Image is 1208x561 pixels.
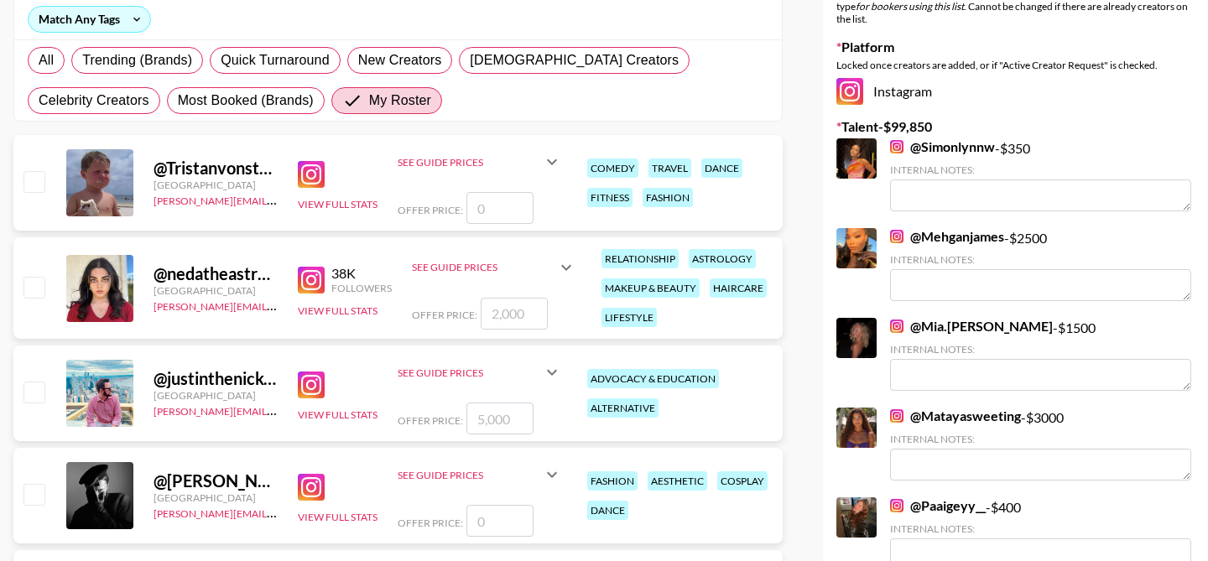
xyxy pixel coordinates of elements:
div: [GEOGRAPHIC_DATA] [154,389,278,402]
button: View Full Stats [298,304,377,317]
div: dance [587,501,628,520]
div: Match Any Tags [29,7,150,32]
div: Instagram [836,78,1195,105]
img: Instagram [298,371,325,398]
a: [PERSON_NAME][EMAIL_ADDRESS][PERSON_NAME][DOMAIN_NAME] [154,297,482,313]
img: Instagram [298,267,325,293]
div: fashion [643,188,693,207]
div: [GEOGRAPHIC_DATA] [154,179,278,191]
span: New Creators [358,50,442,70]
div: See Guide Prices [412,261,556,273]
div: fashion [587,471,638,491]
div: [GEOGRAPHIC_DATA] [154,284,278,297]
div: Internal Notes: [890,253,1191,266]
span: Most Booked (Brands) [178,91,314,111]
a: [PERSON_NAME][EMAIL_ADDRESS][PERSON_NAME][DOMAIN_NAME] [154,191,482,207]
div: See Guide Prices [398,455,562,495]
div: @ justinthenickofcrime [154,368,278,389]
img: Instagram [890,319,903,333]
img: Instagram [890,499,903,512]
div: comedy [587,158,638,178]
div: makeup & beauty [601,278,700,298]
div: Internal Notes: [890,164,1191,176]
button: View Full Stats [298,511,377,523]
img: Instagram [890,230,903,243]
div: Locked once creators are added, or if "Active Creator Request" is checked. [836,59,1195,71]
label: Talent - $ 99,850 [836,118,1195,135]
span: Offer Price: [398,414,463,427]
div: See Guide Prices [398,366,542,379]
img: Instagram [836,78,863,105]
div: See Guide Prices [398,142,562,182]
span: All [39,50,54,70]
div: See Guide Prices [398,469,542,481]
input: 5,000 [466,403,534,434]
span: [DEMOGRAPHIC_DATA] Creators [470,50,679,70]
span: Offer Price: [398,204,463,216]
input: 0 [466,505,534,537]
div: - $ 350 [890,138,1191,211]
img: Instagram [890,409,903,423]
img: Instagram [298,474,325,501]
div: See Guide Prices [412,247,576,288]
button: View Full Stats [298,198,377,210]
div: dance [701,158,742,178]
div: aesthetic [648,471,707,491]
div: - $ 2500 [890,228,1191,301]
button: View Full Stats [298,408,377,421]
img: Instagram [890,140,903,153]
input: 0 [466,192,534,224]
div: - $ 3000 [890,408,1191,480]
span: Trending (Brands) [82,50,192,70]
a: @Paaigeyy__ [890,497,986,514]
a: @Mia.[PERSON_NAME] [890,318,1053,335]
label: Platform [836,39,1195,55]
div: relationship [601,249,679,268]
div: travel [648,158,691,178]
div: @ Tristanvonstaden [154,158,278,179]
div: cosplay [717,471,768,491]
div: fitness [587,188,633,207]
div: astrology [689,249,756,268]
div: - $ 1500 [890,318,1191,391]
div: Internal Notes: [890,433,1191,445]
div: Internal Notes: [890,522,1191,535]
span: Offer Price: [412,309,477,321]
img: Instagram [298,161,325,188]
a: [PERSON_NAME][EMAIL_ADDRESS][PERSON_NAME][DOMAIN_NAME] [154,402,482,418]
a: @Simonlynnw [890,138,995,155]
div: @ [PERSON_NAME].[PERSON_NAME] [154,470,278,491]
span: Offer Price: [398,517,463,529]
span: My Roster [369,91,431,111]
span: Celebrity Creators [39,91,149,111]
a: @Mehganjames [890,228,1004,245]
div: See Guide Prices [398,156,542,169]
span: Quick Turnaround [221,50,330,70]
div: advocacy & education [587,369,719,388]
div: Internal Notes: [890,343,1191,356]
div: lifestyle [601,308,657,327]
div: haircare [710,278,767,298]
div: Followers [331,282,392,294]
input: 2,000 [481,298,548,330]
div: 38K [331,265,392,282]
div: See Guide Prices [398,352,562,392]
a: @Matayasweeting [890,408,1021,424]
div: @ nedatheastrologer [154,263,278,284]
a: [PERSON_NAME][EMAIL_ADDRESS][PERSON_NAME][DOMAIN_NAME] [154,504,482,520]
div: [GEOGRAPHIC_DATA] [154,491,278,504]
div: alternative [587,398,659,418]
